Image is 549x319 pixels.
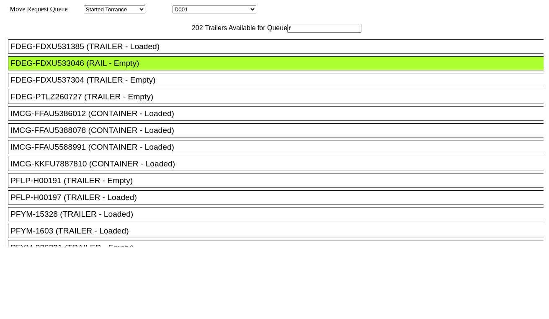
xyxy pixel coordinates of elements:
[10,92,549,101] div: FDEG-PTLZ260727 (TRAILER - Empty)
[69,5,82,13] span: Area
[188,24,203,31] span: 202
[10,42,549,51] div: FDEG-FDXU531385 (TRAILER - Loaded)
[10,75,549,85] div: FDEG-FDXU537304 (TRAILER - Empty)
[5,5,68,13] span: Move Request Queue
[10,159,549,169] div: IMCG-KKFU7887810 (CONTAINER - Loaded)
[203,24,288,31] span: Trailers Available for Queue
[10,109,549,118] div: IMCG-FFAU5386012 (CONTAINER - Loaded)
[10,226,549,236] div: PFYM-1603 (TRAILER - Loaded)
[10,210,549,219] div: PFYM-15328 (TRAILER - Loaded)
[10,59,549,68] div: FDEG-FDXU533046 (RAIL - Empty)
[10,193,549,202] div: PFLP-H00197 (TRAILER - Loaded)
[10,143,549,152] div: IMCG-FFAU5588991 (CONTAINER - Loaded)
[287,24,361,33] input: Filter Available Trailers
[10,243,549,252] div: PFYM-226321 (TRAILER - Empty)
[10,176,549,185] div: PFLP-H00191 (TRAILER - Empty)
[147,5,171,13] span: Location
[10,126,549,135] div: IMCG-FFAU5388078 (CONTAINER - Loaded)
